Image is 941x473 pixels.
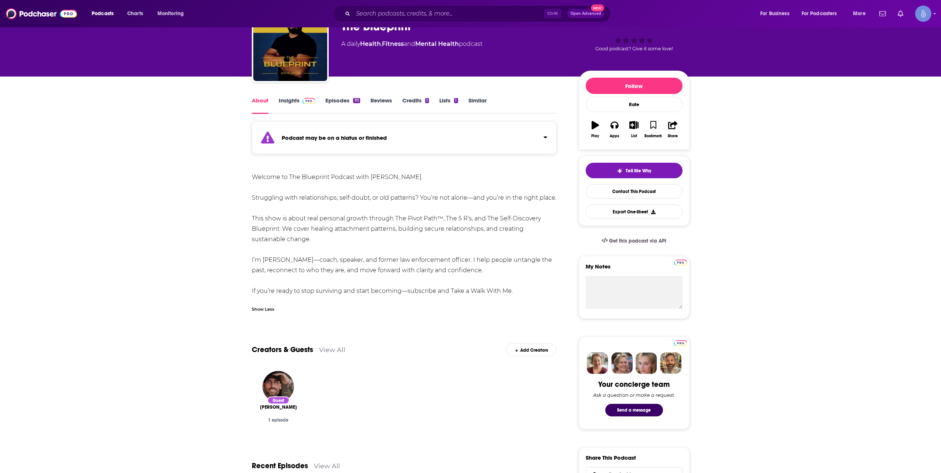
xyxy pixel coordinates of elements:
img: User Profile [915,6,931,22]
div: Your concierge team [598,380,670,389]
a: Fitness [382,40,404,47]
button: Open AdvancedNew [567,9,605,18]
span: Good podcast? Give it some love! [595,46,673,51]
button: Play [586,116,605,143]
button: Send a message [605,404,663,416]
div: Search podcasts, credits, & more... [340,5,618,22]
span: [PERSON_NAME] [260,404,297,410]
button: open menu [797,8,848,20]
label: My Notes [586,263,683,276]
div: 1 episode [258,418,299,423]
span: Get this podcast via API [609,238,666,244]
a: Pro website [674,339,687,346]
a: Credits1 [402,97,429,114]
a: Contact This Podcast [586,184,683,199]
span: Tell Me Why [626,168,651,174]
div: A daily podcast [341,40,483,48]
img: Podchaser Pro [302,98,315,104]
a: Creators & Guests [252,345,313,354]
div: 1 [454,98,458,103]
a: Mental Health [415,40,459,47]
div: Apps [610,134,619,138]
div: Bookmark [644,134,662,138]
button: tell me why sparkleTell Me Why [586,163,683,178]
div: List [631,134,637,138]
button: open menu [848,8,875,20]
img: tell me why sparkle [617,168,623,174]
button: Bookmark [644,116,663,143]
div: Share [668,134,678,138]
a: Recent Episodes [252,461,308,470]
a: Show notifications dropdown [895,7,906,20]
img: The Blueprint [253,7,327,81]
span: Monitoring [158,9,184,19]
img: Jules Profile [636,352,657,374]
div: Play [591,134,599,138]
a: InsightsPodchaser Pro [279,97,315,114]
img: Jon Profile [660,352,681,374]
a: Charts [122,8,148,20]
div: Welcome to The Blueprint Podcast with [PERSON_NAME]. Struggling with relationships, self-doubt, o... [252,172,557,296]
span: Podcasts [92,9,114,19]
a: Lists1 [439,97,458,114]
div: Good podcast? Give it some love! [579,12,690,58]
section: Click to expand status details [252,126,557,154]
span: , [381,40,382,47]
button: Share [663,116,682,143]
button: Export One-Sheet [586,205,683,219]
span: More [853,9,866,19]
span: and [404,40,415,47]
img: Podchaser - Follow, Share and Rate Podcasts [6,7,77,21]
a: Reviews [370,97,392,114]
a: View All [319,346,345,354]
a: View All [314,462,340,470]
h3: Share This Podcast [586,454,636,461]
div: 111 [353,98,360,103]
button: List [624,116,643,143]
a: Episodes111 [325,97,360,114]
img: Podchaser Pro [674,340,687,346]
img: Podchaser Pro [674,260,687,266]
a: Health [360,40,381,47]
span: For Podcasters [802,9,837,19]
span: Logged in as Spiral5-G1 [915,6,931,22]
span: Open Advanced [571,12,601,16]
span: Ctrl K [544,9,561,18]
img: Sydney Profile [587,352,608,374]
a: Pro website [674,259,687,266]
button: Show profile menu [915,6,931,22]
a: About [252,97,268,114]
span: For Business [760,9,789,19]
a: Get this podcast via API [596,232,673,250]
img: Barbara Profile [611,352,633,374]
span: Charts [127,9,143,19]
button: open menu [87,8,123,20]
button: open menu [152,8,193,20]
div: Add Creators [506,343,556,356]
a: Similar [468,97,487,114]
img: Rick William [263,371,294,402]
span: New [591,4,604,11]
a: Rick William [260,404,297,410]
div: Rate [586,97,683,112]
strong: Podcast may be on a hiatus or finished [282,134,387,141]
button: open menu [755,8,799,20]
div: Guest [267,396,290,404]
button: Follow [586,78,683,94]
input: Search podcasts, credits, & more... [353,8,544,20]
button: Apps [605,116,624,143]
div: 1 [425,98,429,103]
div: Ask a question or make a request. [593,392,675,398]
a: Show notifications dropdown [876,7,889,20]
